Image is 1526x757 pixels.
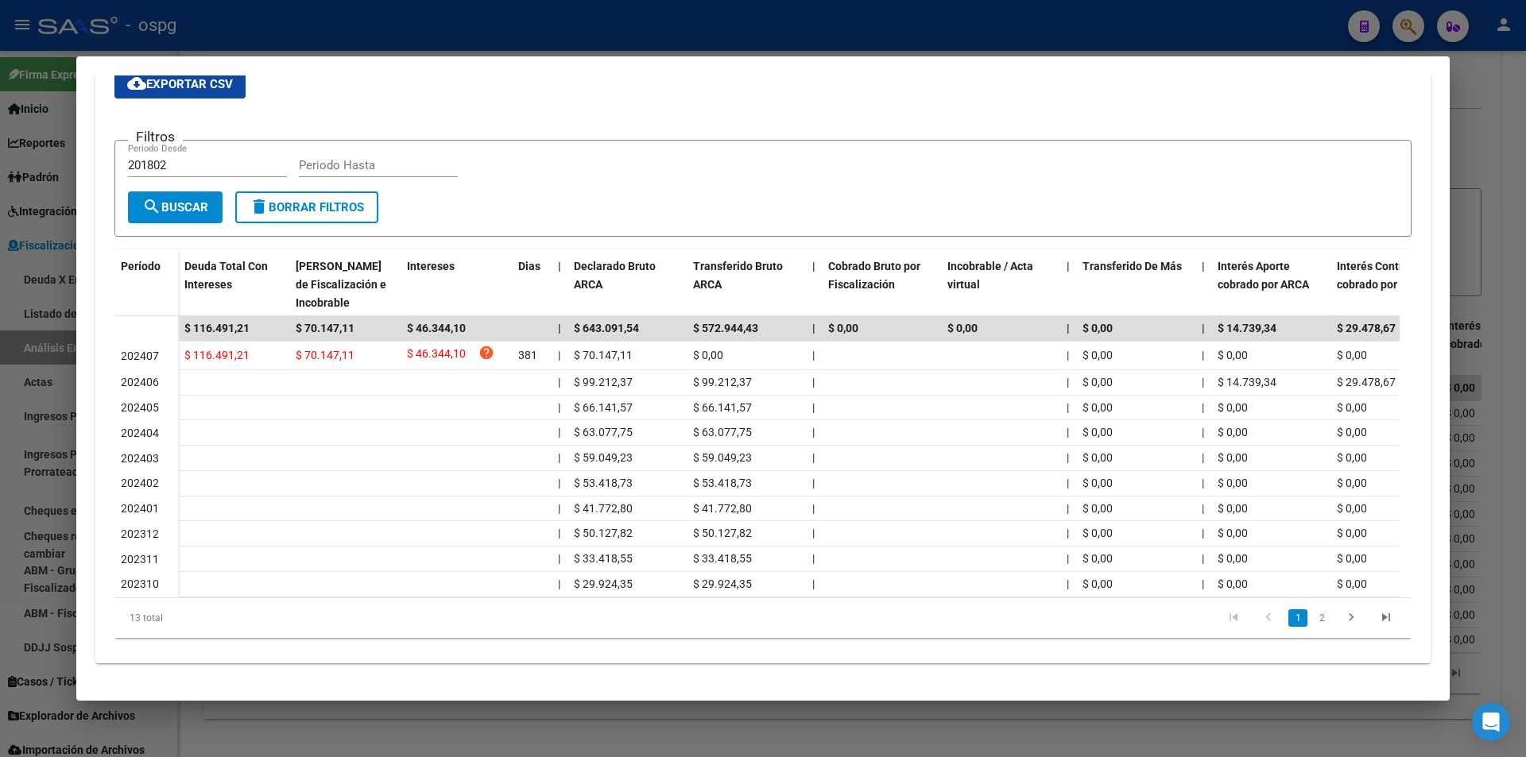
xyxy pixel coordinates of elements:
[693,477,752,489] span: $ 53.418,73
[1330,249,1450,319] datatable-header-cell: Interés Contribución cobrado por ARCA
[1312,609,1331,627] a: 2
[574,322,639,334] span: $ 643.091,54
[1083,477,1113,489] span: $ 0,00
[1218,609,1249,627] a: go to first page
[822,249,941,319] datatable-header-cell: Cobrado Bruto por Fiscalización
[558,577,560,590] span: |
[1083,426,1113,438] span: $ 0,00
[574,502,633,515] span: $ 41.772,80
[812,349,815,361] span: |
[1218,577,1248,590] span: $ 0,00
[128,128,183,145] h3: Filtros
[812,477,815,489] span: |
[407,322,466,334] span: $ 46.344,10
[1067,552,1069,565] span: |
[1218,552,1248,565] span: $ 0,00
[1067,376,1069,388] span: |
[812,260,815,272] span: |
[1218,349,1248,361] span: $ 0,00
[1067,502,1069,515] span: |
[812,577,815,590] span: |
[142,197,161,216] mat-icon: search
[947,322,978,334] span: $ 0,00
[693,451,752,464] span: $ 59.049,23
[1337,426,1367,438] span: $ 0,00
[693,527,752,539] span: $ 50.127,82
[296,322,354,334] span: $ 70.147,11
[574,349,633,361] span: $ 70.147,11
[812,451,815,464] span: |
[812,322,815,334] span: |
[518,349,537,361] span: 381
[121,502,159,515] span: 202401
[1218,322,1276,334] span: $ 14.739,34
[1286,604,1310,631] li: page 1
[1337,527,1367,539] span: $ 0,00
[1202,502,1204,515] span: |
[1083,552,1113,565] span: $ 0,00
[828,260,920,291] span: Cobrado Bruto por Fiscalización
[693,349,723,361] span: $ 0,00
[567,249,687,319] datatable-header-cell: Declarado Bruto ARCA
[558,260,561,272] span: |
[574,426,633,438] span: $ 63.077,75
[401,249,512,319] datatable-header-cell: Intereses
[1253,609,1284,627] a: go to previous page
[1336,609,1366,627] a: go to next page
[1218,477,1248,489] span: $ 0,00
[1218,401,1248,414] span: $ 0,00
[1337,349,1367,361] span: $ 0,00
[250,197,269,216] mat-icon: delete
[1472,703,1510,741] div: Open Intercom Messenger
[1202,577,1204,590] span: |
[812,502,815,515] span: |
[1083,401,1113,414] span: $ 0,00
[574,376,633,388] span: $ 99.212,37
[512,249,552,319] datatable-header-cell: Dias
[558,451,560,464] span: |
[1202,376,1204,388] span: |
[941,249,1060,319] datatable-header-cell: Incobrable / Acta virtual
[552,249,567,319] datatable-header-cell: |
[121,553,159,566] span: 202311
[693,502,752,515] span: $ 41.772,80
[1202,349,1204,361] span: |
[95,6,1431,663] div: Aportes y Contribuciones de la Empresa: 30678921633
[1202,401,1204,414] span: |
[121,452,159,465] span: 202403
[558,322,561,334] span: |
[574,577,633,590] span: $ 29.924,35
[407,345,466,366] span: $ 46.344,10
[1202,527,1204,539] span: |
[178,249,289,319] datatable-header-cell: Deuda Total Con Intereses
[1371,609,1401,627] a: go to last page
[1337,376,1396,388] span: $ 29.478,67
[1337,322,1396,334] span: $ 29.478,67
[142,200,208,214] span: Buscar
[812,401,815,414] span: |
[1218,260,1309,291] span: Interés Aporte cobrado por ARCA
[558,401,560,414] span: |
[693,260,783,291] span: Transferido Bruto ARCA
[1202,451,1204,464] span: |
[114,598,371,638] div: 13 total
[812,376,815,388] span: |
[558,349,560,361] span: |
[574,527,633,539] span: $ 50.127,82
[1202,260,1205,272] span: |
[184,349,250,361] span: $ 116.491,21
[1202,426,1204,438] span: |
[1337,552,1367,565] span: $ 0,00
[1337,502,1367,515] span: $ 0,00
[1083,260,1182,272] span: Transferido De Más
[250,200,364,214] span: Borrar Filtros
[1083,502,1113,515] span: $ 0,00
[687,249,806,319] datatable-header-cell: Transferido Bruto ARCA
[127,74,146,93] mat-icon: cloud_download
[235,191,378,223] button: Borrar Filtros
[1337,451,1367,464] span: $ 0,00
[806,249,822,319] datatable-header-cell: |
[1337,260,1440,291] span: Interés Contribución cobrado por ARCA
[1202,552,1204,565] span: |
[1083,577,1113,590] span: $ 0,00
